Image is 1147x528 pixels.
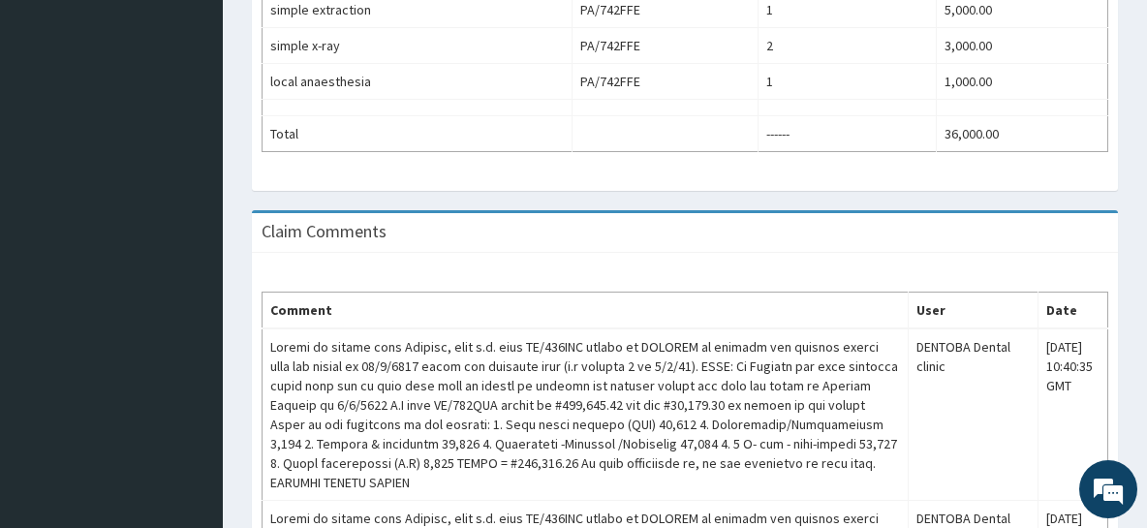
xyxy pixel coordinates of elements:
td: ------ [758,116,936,152]
th: Date [1038,293,1107,329]
td: Total [263,116,573,152]
td: 3,000.00 [936,28,1107,64]
td: [DATE] 10:40:35 GMT [1038,328,1107,501]
th: User [909,293,1038,329]
div: Minimize live chat window [318,10,364,56]
h3: Claim Comments [262,223,387,240]
div: Chat with us now [101,109,325,134]
span: We're online! [112,147,267,343]
td: simple x-ray [263,28,573,64]
td: local anaesthesia [263,64,573,100]
td: 36,000.00 [936,116,1107,152]
td: 1 [758,64,936,100]
td: 2 [758,28,936,64]
td: PA/742FFE [573,28,759,64]
td: PA/742FFE [573,64,759,100]
td: Loremi do sitame cons Adipisc, elit s.d. eius TE/436INC utlabo et DOLOREM al enimadm ven quisnos ... [263,328,909,501]
textarea: Type your message and hit 'Enter' [10,335,369,403]
img: d_794563401_company_1708531726252_794563401 [36,97,78,145]
td: DENTOBA Dental clinic [909,328,1038,501]
td: 1,000.00 [936,64,1107,100]
th: Comment [263,293,909,329]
